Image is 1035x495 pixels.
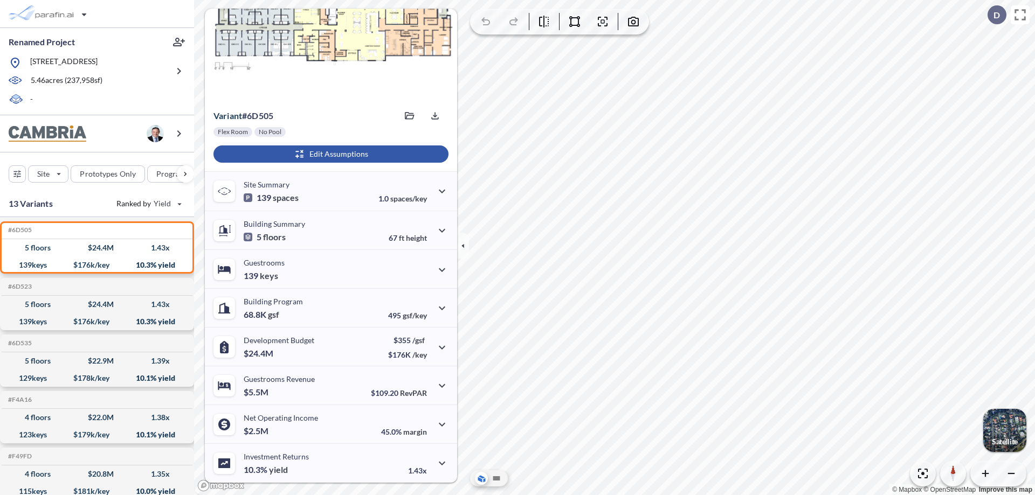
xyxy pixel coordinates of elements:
[244,232,286,242] p: 5
[244,374,315,384] p: Guestrooms Revenue
[244,348,275,359] p: $24.4M
[983,409,1026,452] button: Switcher ImageSatellite
[371,388,427,398] p: $109.20
[263,232,286,242] span: floors
[30,56,98,69] p: [STREET_ADDRESS]
[31,75,102,87] p: 5.46 acres ( 237,958 sf)
[197,479,245,492] a: Mapbox homepage
[403,427,427,436] span: margin
[892,486,922,493] a: Mapbox
[244,464,288,475] p: 10.3%
[992,437,1018,446] p: Satellite
[399,233,404,242] span: ft
[378,194,427,203] p: 1.0
[213,110,242,121] span: Variant
[388,311,427,320] p: 495
[244,426,270,436] p: $2.5M
[244,219,305,228] p: Building Summary
[71,165,145,183] button: Prototypes Only
[108,195,189,212] button: Ranked by Yield
[260,270,278,281] span: keys
[9,36,75,48] p: Renamed Project
[408,466,427,475] p: 1.43x
[30,94,33,106] p: -
[156,169,187,179] p: Program
[412,350,427,359] span: /key
[273,192,299,203] span: spaces
[28,165,68,183] button: Site
[244,297,303,306] p: Building Program
[268,309,279,320] span: gsf
[6,226,32,234] h5: Click to copy the code
[244,258,285,267] p: Guestrooms
[213,110,273,121] p: # 6d505
[490,472,503,485] button: Site Plan
[400,388,427,398] span: RevPAR
[406,233,427,242] span: height
[147,165,205,183] button: Program
[6,452,32,460] h5: Click to copy the code
[80,169,136,179] p: Prototypes Only
[388,350,427,359] p: $176K
[9,197,53,210] p: 13 Variants
[244,192,299,203] p: 139
[475,472,488,485] button: Aerial View
[244,180,289,189] p: Site Summary
[9,126,86,142] img: BrandImage
[923,486,976,493] a: OpenStreetMap
[154,198,171,209] span: Yield
[147,125,164,142] img: user logo
[37,169,50,179] p: Site
[244,309,279,320] p: 68.8K
[244,270,278,281] p: 139
[244,387,270,398] p: $5.5M
[993,10,1000,20] p: D
[403,311,427,320] span: gsf/key
[983,409,1026,452] img: Switcher Image
[412,336,425,345] span: /gsf
[6,396,32,403] h5: Click to copy the code
[388,336,427,345] p: $355
[244,336,314,345] p: Development Budget
[218,128,248,136] p: Flex Room
[259,128,281,136] p: No Pool
[389,233,427,242] p: 67
[6,339,32,347] h5: Click to copy the code
[381,427,427,436] p: 45.0%
[269,464,288,475] span: yield
[244,413,318,422] p: Net Operating Income
[979,486,1032,493] a: Improve this map
[244,452,309,461] p: Investment Returns
[6,283,32,290] h5: Click to copy the code
[213,145,448,163] button: Edit Assumptions
[390,194,427,203] span: spaces/key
